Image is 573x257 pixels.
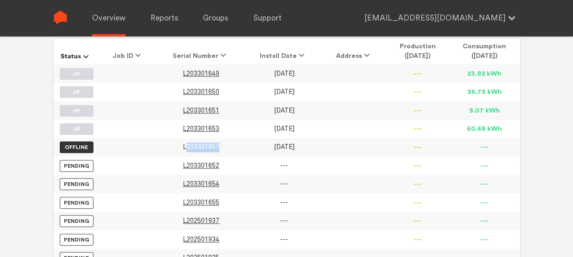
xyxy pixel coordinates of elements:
a: L203301654 [183,180,219,187]
span: --- [280,236,288,243]
th: Install Date [245,39,323,64]
span: --- [280,199,288,206]
label: Pending [60,197,93,209]
span: [DATE] [274,143,294,151]
td: --- [449,230,520,248]
span: L203301654 [183,180,219,188]
td: 36.73 kWh [449,83,520,101]
span: L202501934 [183,236,219,243]
th: Address [323,39,387,64]
td: --- [387,138,449,156]
td: 23.82 kWh [449,64,520,82]
a: L203301652 [183,162,219,169]
span: L202501937 [183,217,219,225]
label: Pending [60,215,93,227]
td: --- [387,230,449,248]
td: --- [387,157,449,175]
label: Pending [60,234,93,246]
td: --- [387,193,449,211]
span: [DATE] [274,70,294,77]
label: UP [60,68,93,80]
a: L203301651 [183,107,219,114]
span: L203301657 [183,143,219,151]
span: [DATE] [274,125,294,133]
label: UP [60,105,93,117]
label: Pending [60,160,93,172]
td: --- [387,83,449,101]
td: --- [449,138,520,156]
a: L203301649 [183,70,219,77]
label: OFFLINE [60,141,93,153]
th: Consumption ([DATE]) [449,39,520,64]
td: --- [449,175,520,193]
label: UP [60,123,93,135]
td: 60.68 kWh [449,120,520,138]
th: Serial Number [157,39,245,64]
td: --- [449,157,520,175]
span: --- [280,217,288,225]
a: L203301657 [183,144,219,150]
td: --- [387,64,449,82]
a: L202501937 [183,217,219,224]
td: --- [387,120,449,138]
label: UP [60,86,93,98]
td: --- [387,212,449,230]
a: L203301655 [183,199,219,206]
label: Pending [60,178,93,190]
span: L203301653 [183,125,219,133]
td: --- [387,175,449,193]
a: L202501934 [183,236,219,243]
span: [DATE] [274,88,294,96]
span: [DATE] [274,107,294,114]
td: --- [449,193,520,211]
td: --- [387,101,449,119]
span: --- [280,180,288,188]
span: L203301650 [183,88,219,96]
th: Status [53,39,100,64]
td: --- [449,212,520,230]
th: Production ([DATE]) [387,39,449,64]
a: L203301653 [183,125,219,132]
span: --- [280,162,288,170]
th: Job ID [100,39,157,64]
td: 9.07 kWh [449,101,520,119]
img: Sense Logo [53,10,67,25]
a: L203301650 [183,88,219,95]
